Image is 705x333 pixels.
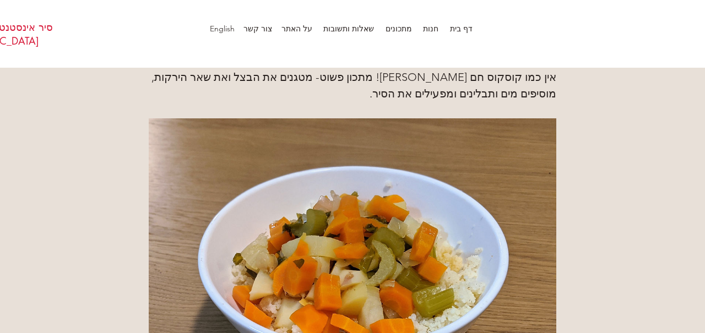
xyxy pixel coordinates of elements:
[240,20,278,37] a: צור קשר
[192,20,478,37] nav: אתר
[417,20,444,37] a: חנות
[238,20,278,37] p: צור קשר
[444,20,478,37] p: דף בית
[318,20,379,37] a: שאלות ותשובות
[278,20,318,37] a: על האתר
[379,20,417,37] a: מתכונים
[204,20,240,37] a: English
[149,70,556,100] span: אין כמו קוסקוס חם [PERSON_NAME]! מתכון פשוט- מטגנים את הבצל ואת שאר הירקות, מוסיפים מים ותבלינים ...
[444,20,478,37] a: דף בית
[276,20,318,37] p: על האתר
